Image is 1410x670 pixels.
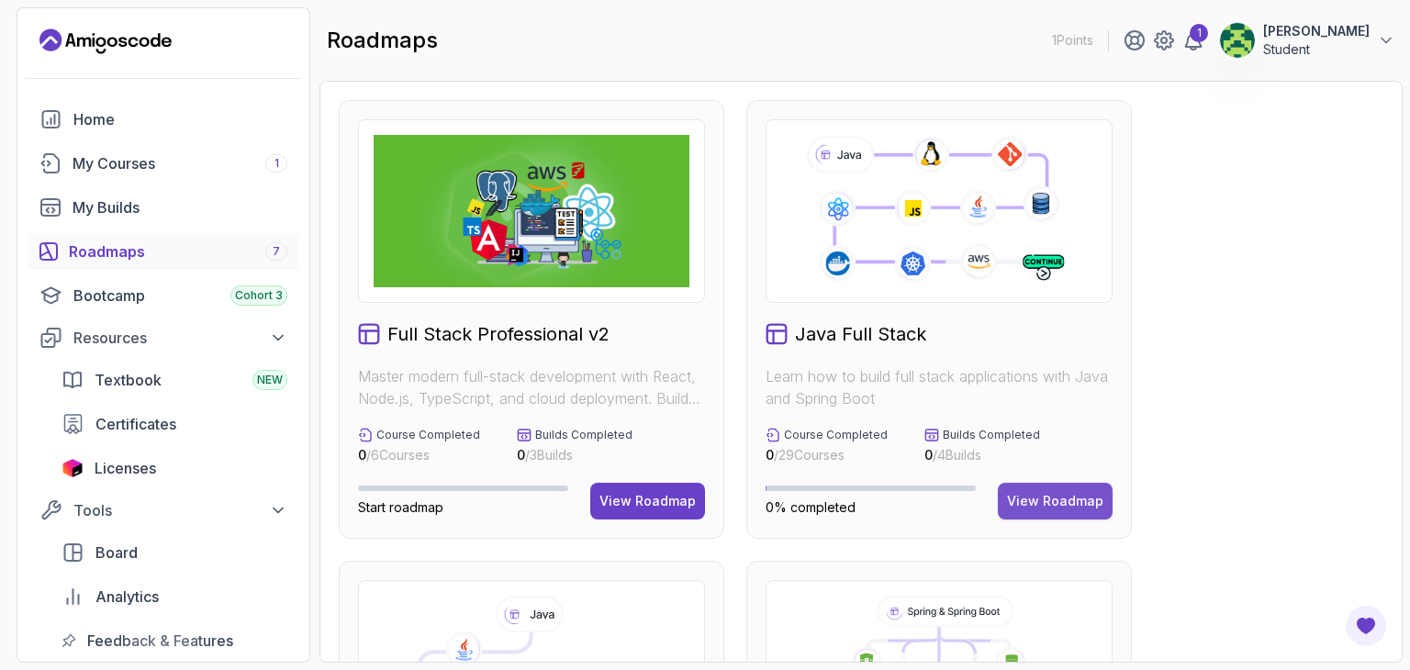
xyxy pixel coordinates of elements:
button: Resources [28,321,298,354]
span: Feedback & Features [87,630,233,652]
button: View Roadmap [998,483,1113,519]
span: 0 [517,447,525,463]
p: / 4 Builds [924,446,1040,464]
a: certificates [50,406,298,442]
p: [PERSON_NAME] [1263,22,1370,40]
a: 1 [1182,29,1204,51]
span: NEW [257,373,283,387]
span: 1 [274,156,279,171]
p: Master modern full-stack development with React, Node.js, TypeScript, and cloud deployment. Build... [358,365,705,409]
a: board [50,534,298,571]
span: Analytics [95,586,159,608]
span: Certificates [95,413,176,435]
p: / 3 Builds [517,446,632,464]
p: / 6 Courses [358,446,480,464]
div: 1 [1190,24,1208,42]
a: courses [28,145,298,182]
p: Course Completed [784,428,888,442]
span: 0 [924,447,933,463]
a: licenses [50,450,298,486]
span: 0 [766,447,774,463]
p: Builds Completed [535,428,632,442]
a: home [28,101,298,138]
p: / 29 Courses [766,446,888,464]
div: View Roadmap [599,492,696,510]
span: Start roadmap [358,499,443,515]
div: View Roadmap [1007,492,1103,510]
div: My Builds [73,196,287,218]
p: Student [1263,40,1370,59]
div: Bootcamp [73,285,287,307]
span: 0% completed [766,499,856,515]
a: bootcamp [28,277,298,314]
a: feedback [50,622,298,659]
img: user profile image [1220,23,1255,58]
span: Textbook [95,369,162,391]
div: Home [73,108,287,130]
span: Board [95,542,138,564]
p: Learn how to build full stack applications with Java and Spring Boot [766,365,1113,409]
span: Licenses [95,457,156,479]
a: analytics [50,578,298,615]
a: builds [28,189,298,226]
a: Landing page [39,27,172,56]
button: Tools [28,494,298,527]
p: Course Completed [376,428,480,442]
button: View Roadmap [590,483,705,519]
p: Builds Completed [943,428,1040,442]
img: jetbrains icon [62,459,84,477]
p: 1 Points [1052,31,1093,50]
span: 0 [358,447,366,463]
a: roadmaps [28,233,298,270]
div: My Courses [73,152,287,174]
button: user profile image[PERSON_NAME]Student [1219,22,1395,59]
a: textbook [50,362,298,398]
span: 7 [273,244,280,259]
h2: roadmaps [327,26,438,55]
h2: Full Stack Professional v2 [387,321,610,347]
span: Cohort 3 [235,288,283,303]
div: Roadmaps [69,240,287,262]
img: Full Stack Professional v2 [374,135,689,287]
div: Resources [73,327,287,349]
h2: Java Full Stack [795,321,926,347]
button: Open Feedback Button [1344,604,1388,648]
div: Tools [73,499,287,521]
